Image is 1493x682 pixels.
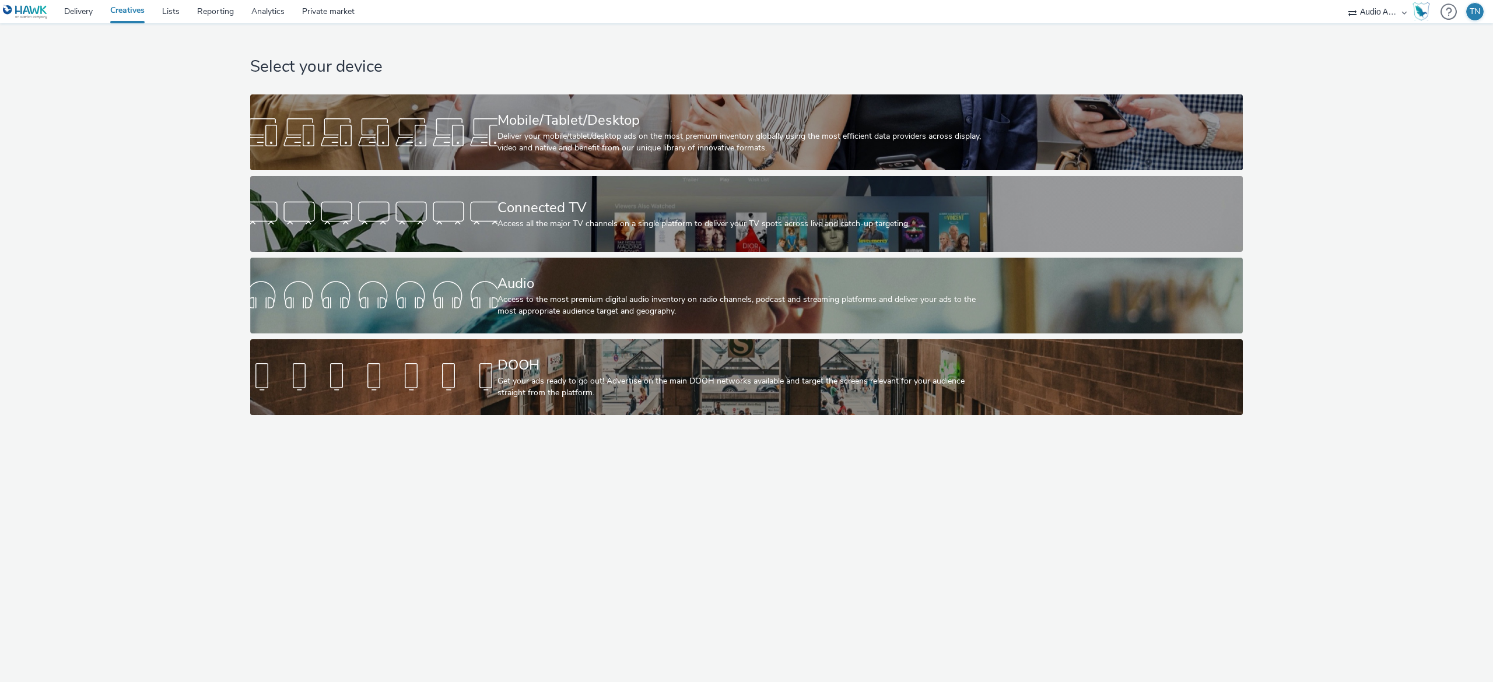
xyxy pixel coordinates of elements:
div: DOOH [497,355,991,375]
div: TN [1470,3,1480,20]
div: Mobile/Tablet/Desktop [497,110,991,131]
div: Audio [497,273,991,294]
a: AudioAccess to the most premium digital audio inventory on radio channels, podcast and streaming ... [250,258,1243,333]
a: DOOHGet your ads ready to go out! Advertise on the main DOOH networks available and target the sc... [250,339,1243,415]
h1: Select your device [250,56,1243,78]
img: undefined Logo [3,5,48,19]
div: Access all the major TV channels on a single platform to deliver your TV spots across live and ca... [497,218,991,230]
div: Get your ads ready to go out! Advertise on the main DOOH networks available and target the screen... [497,375,991,399]
div: Connected TV [497,198,991,218]
a: Connected TVAccess all the major TV channels on a single platform to deliver your TV spots across... [250,176,1243,252]
a: Hawk Academy [1413,2,1435,21]
img: Hawk Academy [1413,2,1430,21]
a: Mobile/Tablet/DesktopDeliver your mobile/tablet/desktop ads on the most premium inventory globall... [250,94,1243,170]
div: Access to the most premium digital audio inventory on radio channels, podcast and streaming platf... [497,294,991,318]
div: Deliver your mobile/tablet/desktop ads on the most premium inventory globally using the most effi... [497,131,991,154]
